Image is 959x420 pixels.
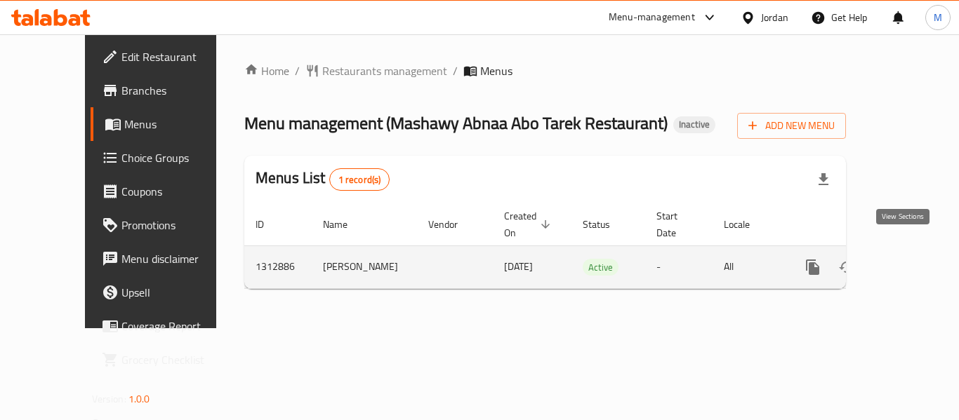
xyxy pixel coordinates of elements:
div: Export file [807,163,840,196]
span: Status [583,216,628,233]
a: Restaurants management [305,62,447,79]
span: Inactive [673,118,715,130]
span: Promotions [121,217,234,233]
span: ID [256,216,282,233]
span: Coupons [121,183,234,200]
span: Menu management ( Mashawy Abnaa Abo Tarek Restaurant ) [244,107,668,139]
a: Menus [91,107,245,141]
td: All [713,245,785,288]
a: Home [244,62,289,79]
a: Branches [91,74,245,107]
a: Promotions [91,208,245,242]
span: [DATE] [504,257,533,276]
span: Upsell [121,284,234,301]
a: Edit Restaurant [91,40,245,74]
div: Active [583,259,619,276]
span: Choice Groups [121,149,234,166]
span: Created On [504,208,555,241]
span: Active [583,259,619,276]
td: [PERSON_NAME] [312,245,417,288]
li: / [453,62,458,79]
span: Vendor [428,216,476,233]
span: M [934,10,942,25]
span: Menu disclaimer [121,250,234,267]
h2: Menus List [256,168,390,191]
div: Jordan [761,10,788,25]
span: 1 record(s) [330,173,390,187]
button: more [796,250,830,284]
a: Coupons [91,175,245,208]
th: Actions [785,203,942,246]
div: Menu-management [609,9,695,26]
span: Name [323,216,366,233]
span: Menus [124,116,234,133]
li: / [295,62,300,79]
a: Coverage Report [91,309,245,343]
td: 1312886 [244,245,312,288]
div: Total records count [329,168,390,191]
a: Grocery Checklist [91,343,245,377]
span: Menus [480,62,512,79]
span: Edit Restaurant [121,48,234,65]
a: Upsell [91,276,245,309]
nav: breadcrumb [244,62,846,79]
span: Add New Menu [748,117,835,135]
span: 1.0.0 [128,390,150,408]
span: Start Date [656,208,696,241]
span: Locale [724,216,768,233]
table: enhanced table [244,203,942,289]
a: Choice Groups [91,141,245,175]
span: Coverage Report [121,318,234,334]
a: Menu disclaimer [91,242,245,276]
span: Restaurants management [322,62,447,79]
button: Change Status [830,250,864,284]
span: Branches [121,82,234,99]
td: - [645,245,713,288]
span: Version: [92,390,126,408]
span: Grocery Checklist [121,351,234,368]
button: Add New Menu [737,113,846,139]
div: Inactive [673,116,715,133]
